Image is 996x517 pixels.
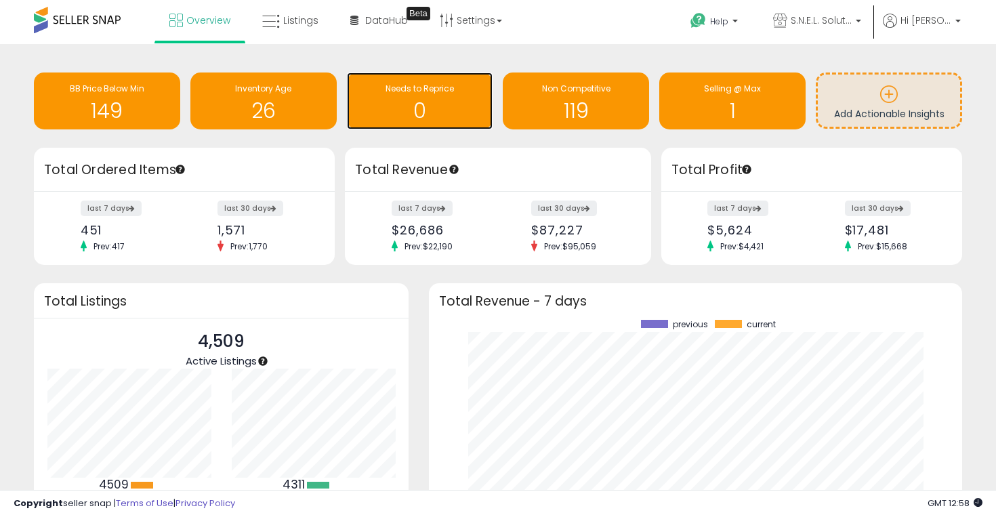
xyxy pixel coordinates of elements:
span: Prev: 1,770 [224,241,274,252]
div: $5,624 [707,223,801,237]
span: Non Competitive [542,83,610,94]
label: last 30 days [217,201,283,216]
div: seller snap | | [14,497,235,510]
a: Needs to Reprice 0 [347,73,493,129]
div: Tooltip anchor [407,7,430,20]
span: Selling @ Max [704,83,761,94]
a: Add Actionable Insights [818,75,960,127]
a: Non Competitive 119 [503,73,649,129]
div: Tooltip anchor [174,163,186,175]
span: S.N.E.L. Solutions [791,14,852,27]
a: BB Price Below Min 149 [34,73,180,129]
div: $87,227 [531,223,627,237]
span: Hi [PERSON_NAME] [900,14,951,27]
div: $26,686 [392,223,488,237]
p: 4,509 [186,329,257,354]
span: Prev: $15,668 [851,241,914,252]
h3: Total Revenue [355,161,641,180]
span: Listings [283,14,318,27]
label: last 7 days [81,201,142,216]
span: Needs to Reprice [386,83,454,94]
span: Help [710,16,728,27]
i: Get Help [690,12,707,29]
span: BB Price Below Min [70,83,144,94]
a: Help [680,2,751,44]
span: 2025-09-9 12:58 GMT [928,497,982,510]
h3: Total Revenue - 7 days [439,296,952,306]
label: last 7 days [392,201,453,216]
span: Inventory Age [235,83,291,94]
span: Prev: $4,421 [713,241,770,252]
div: Tooltip anchor [448,163,460,175]
span: Add Actionable Insights [834,107,945,121]
span: current [747,320,776,329]
h1: 119 [510,100,642,122]
span: Prev: $22,190 [398,241,459,252]
div: $17,481 [845,223,938,237]
div: Tooltip anchor [741,163,753,175]
b: 4509 [99,476,129,493]
a: Inventory Age 26 [190,73,337,129]
label: last 7 days [707,201,768,216]
div: 1,571 [217,223,311,237]
h3: Total Ordered Items [44,161,325,180]
a: Privacy Policy [175,497,235,510]
h3: Total Listings [44,296,398,306]
label: last 30 days [531,201,597,216]
strong: Copyright [14,497,63,510]
h1: 26 [197,100,330,122]
span: Active Listings [186,354,257,368]
span: Overview [186,14,230,27]
div: Tooltip anchor [257,355,269,367]
h1: 1 [666,100,799,122]
span: Prev: 417 [87,241,131,252]
span: Prev: $95,059 [537,241,603,252]
a: Hi [PERSON_NAME] [883,14,961,44]
a: Selling @ Max 1 [659,73,806,129]
a: Terms of Use [116,497,173,510]
b: 4311 [283,476,305,493]
h1: 149 [41,100,173,122]
h1: 0 [354,100,486,122]
div: 451 [81,223,174,237]
label: last 30 days [845,201,911,216]
span: DataHub [365,14,408,27]
span: previous [673,320,708,329]
h3: Total Profit [671,161,952,180]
